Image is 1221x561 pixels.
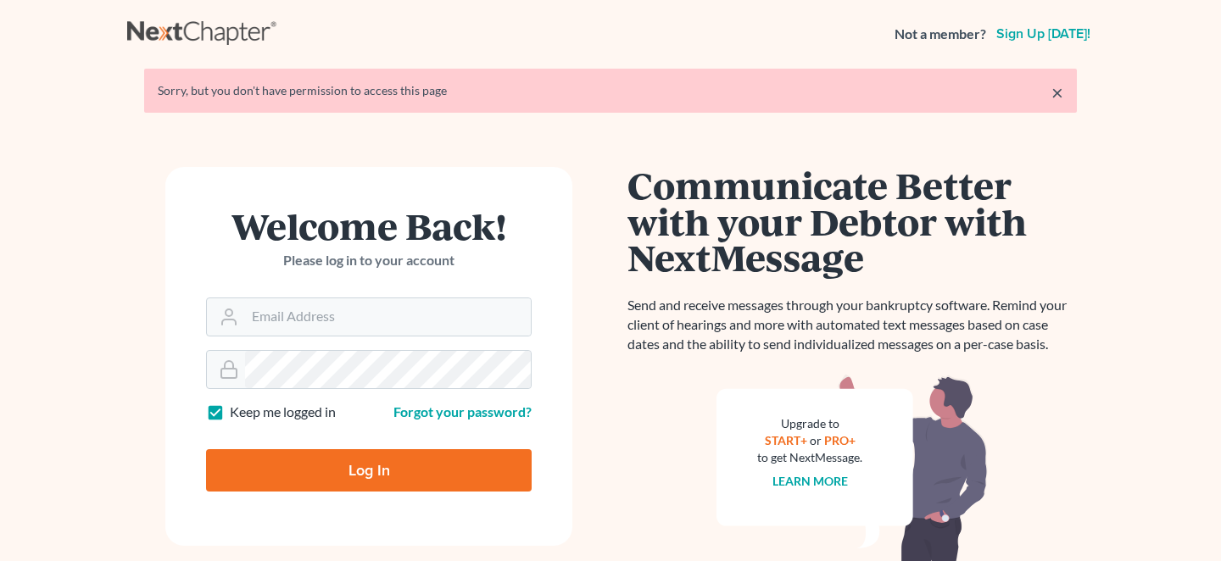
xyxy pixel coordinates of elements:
input: Email Address [245,298,531,336]
a: × [1051,82,1063,103]
a: Forgot your password? [393,403,532,419]
p: Send and receive messages through your bankruptcy software. Remind your client of hearings and mo... [627,296,1077,354]
a: Sign up [DATE]! [993,27,1094,41]
a: PRO+ [824,433,856,447]
strong: Not a member? [895,25,986,44]
label: Keep me logged in [230,403,336,422]
div: Upgrade to [757,415,862,432]
div: Sorry, but you don't have permission to access this page [158,82,1063,99]
a: START+ [765,433,807,447]
div: to get NextMessage. [757,449,862,466]
h1: Communicate Better with your Debtor with NextMessage [627,167,1077,275]
input: Log In [206,449,532,492]
span: or [810,433,822,447]
p: Please log in to your account [206,251,532,270]
h1: Welcome Back! [206,208,532,244]
a: Learn more [772,474,848,488]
